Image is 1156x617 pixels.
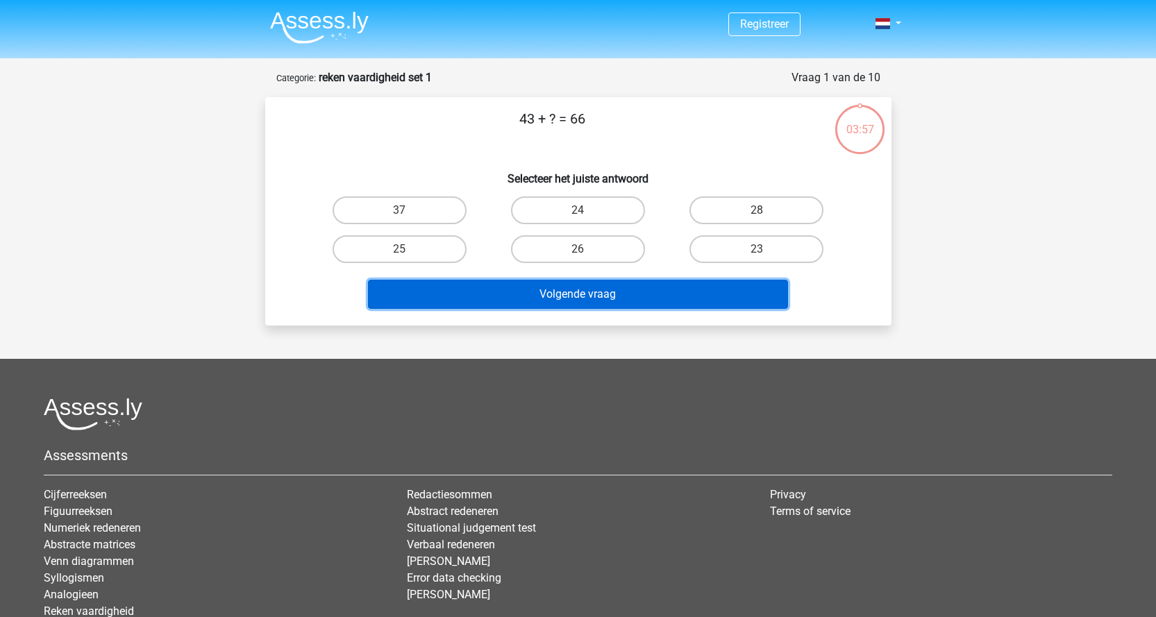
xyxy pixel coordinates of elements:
a: [PERSON_NAME] [407,555,490,568]
a: Cijferreeksen [44,488,107,501]
label: 28 [689,196,823,224]
a: Verbaal redeneren [407,538,495,551]
div: 03:57 [834,103,886,138]
strong: reken vaardigheid set 1 [319,71,432,84]
a: [PERSON_NAME] [407,588,490,601]
label: 25 [333,235,467,263]
a: Abstract redeneren [407,505,499,518]
a: Abstracte matrices [44,538,135,551]
h5: Assessments [44,447,1112,464]
a: Registreer [740,17,789,31]
a: Figuurreeksen [44,505,112,518]
label: 26 [511,235,645,263]
p: 43 + ? = 66 [287,108,817,150]
a: Error data checking [407,571,501,584]
a: Venn diagrammen [44,555,134,568]
div: Vraag 1 van de 10 [791,69,880,86]
a: Numeriek redeneren [44,521,141,534]
label: 24 [511,196,645,224]
a: Privacy [770,488,806,501]
label: 23 [689,235,823,263]
a: Redactiesommen [407,488,492,501]
small: Categorie: [276,73,316,83]
img: Assessly logo [44,398,142,430]
a: Terms of service [770,505,851,518]
a: Analogieen [44,588,99,601]
button: Volgende vraag [368,280,788,309]
a: Situational judgement test [407,521,536,534]
img: Assessly [270,11,369,44]
h6: Selecteer het juiste antwoord [287,161,869,185]
label: 37 [333,196,467,224]
a: Syllogismen [44,571,104,584]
